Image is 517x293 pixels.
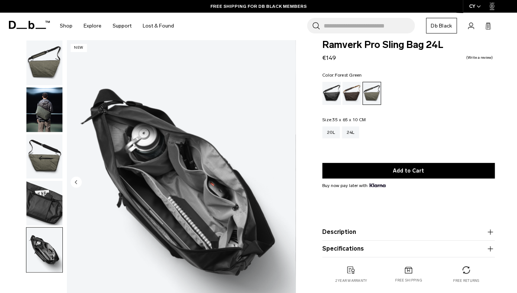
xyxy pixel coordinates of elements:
[322,117,366,122] legend: Size:
[26,87,62,132] img: Ramverk Pro Sling Bag 24L Forest Green
[322,244,495,253] button: Specifications
[26,227,63,273] button: Ramverk Pro Sling Bag 24L Forest Green
[113,13,132,39] a: Support
[322,126,340,138] a: 20L
[322,82,341,105] a: Black Out
[342,82,361,105] a: Espresso
[26,87,63,132] button: Ramverk Pro Sling Bag 24L Forest Green
[322,182,385,189] span: Buy now pay later with
[322,73,362,77] legend: Color:
[395,278,422,283] p: Free shipping
[322,228,495,236] button: Description
[332,117,366,122] span: 35 x 65 x 10 CM
[369,183,385,187] img: {"height" => 20, "alt" => "Klarna"}
[453,278,479,283] p: Free returns
[71,44,87,52] p: New
[54,13,180,39] nav: Main Navigation
[26,134,63,179] button: Ramverk Pro Sling Bag 24L Forest Green
[322,40,495,50] span: Ramverk Pro Sling Bag 24L
[26,180,63,226] button: Ramverk Pro Sling Bag 24L Forest Green
[335,73,362,78] span: Forest Green
[210,3,307,10] a: FREE SHIPPING FOR DB BLACK MEMBERS
[362,82,381,105] a: Forest Green
[143,13,174,39] a: Lost & Found
[71,177,82,189] button: Previous slide
[26,228,62,272] img: Ramverk Pro Sling Bag 24L Forest Green
[60,13,72,39] a: Shop
[426,18,457,33] a: Db Black
[26,134,62,179] img: Ramverk Pro Sling Bag 24L Forest Green
[26,40,63,86] button: Ramverk Pro Sling Bag 24L Forest Green
[335,278,367,283] p: 2 year warranty
[84,13,101,39] a: Explore
[322,163,495,178] button: Add to Cart
[466,56,493,59] a: Write a review
[26,41,62,85] img: Ramverk Pro Sling Bag 24L Forest Green
[322,54,336,61] span: €149
[26,181,62,225] img: Ramverk Pro Sling Bag 24L Forest Green
[342,126,359,138] a: 24L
